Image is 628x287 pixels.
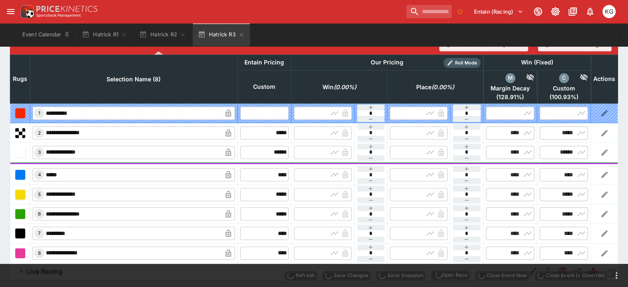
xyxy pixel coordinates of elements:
div: Hide Competitor [569,73,588,83]
span: 5 [36,192,43,197]
button: Notifications [583,4,597,19]
span: 2 [36,130,43,136]
th: Actions [591,55,618,103]
button: Live Racing [10,263,526,280]
input: search [406,5,452,18]
button: Select Tenant [469,5,528,18]
span: Custom [540,85,588,92]
span: Place(0.00%) [407,82,463,92]
div: Hide Competitor [515,73,535,83]
span: ( 100.93 %) [540,93,588,101]
span: Selection Name (8) [97,74,170,84]
div: Kevin Gutschlag [602,5,616,18]
div: Our Pricing [367,57,407,68]
em: ( 0.00 %) [431,82,454,92]
div: Show/hide Price Roll mode configuration. [443,58,481,68]
span: 8 [36,250,43,256]
button: Event Calendar [17,23,75,46]
a: 4a84496f-eb20-4299-94d2-3347f2337b04 [585,263,602,280]
span: 4 [36,172,43,178]
button: Hatrick R1 [77,23,133,46]
button: Connected to PK [531,4,545,19]
span: 3 [36,149,43,155]
button: Hatrick R2 [134,23,191,46]
img: PriceKinetics Logo [18,3,35,20]
button: open drawer [3,4,18,19]
button: Hatrick R3 [193,23,250,46]
span: Roll Mode [452,59,481,66]
button: No Bookmarks [453,5,467,18]
th: Win (Fixed) [483,55,591,70]
em: ( 0.00 %) [334,82,356,92]
div: split button [430,269,471,281]
th: Custom [237,70,291,103]
span: Margin Decay [486,85,534,92]
img: PriceKinetics [36,6,97,12]
div: custom [559,73,569,83]
span: 7 [36,230,42,236]
div: margin_decay [505,73,515,83]
button: Toggle light/dark mode [548,4,563,19]
span: Win(0.00%) [313,82,365,92]
button: Documentation [565,4,580,19]
th: Entain Pricing [237,55,291,70]
button: more [611,270,621,280]
th: Rugs [10,55,30,103]
img: Sportsbook Management [36,14,81,17]
span: 6 [36,211,43,217]
span: ( 128.91 %) [486,93,534,101]
span: 1 [37,110,42,116]
button: Kevin Gutschlag [600,2,618,21]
